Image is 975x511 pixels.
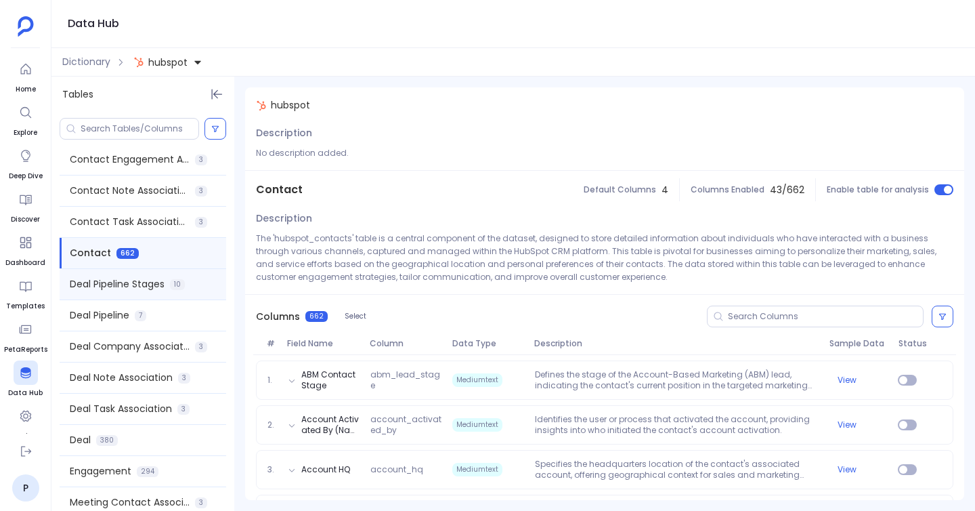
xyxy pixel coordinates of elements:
[178,373,190,384] span: 3
[256,146,953,159] p: No description added.
[6,301,45,312] span: Templates
[70,152,190,167] span: Contact Engagement Association
[452,373,502,387] span: Mediumtext
[256,310,300,324] span: Columns
[131,52,205,73] button: hubspot
[12,474,39,502] a: P
[70,340,190,354] span: Deal Company Association
[70,215,190,229] span: Contact Task Association
[135,310,146,321] span: 7
[116,248,139,259] span: 662
[8,388,43,398] span: Data Hub
[256,211,312,226] span: Description
[364,338,447,349] span: Column
[51,77,234,113] div: Tables
[262,420,282,430] span: 2.
[256,232,953,283] p: The 'hubspot_contacts' table is a central component of the dataset, designed to store detailed in...
[529,414,824,436] p: Identifies the user or process that activated the account, providing insights into who initiated ...
[137,466,158,477] span: 294
[691,184,764,195] span: Columns Enabled
[365,369,447,391] span: abm_lead_stage
[256,100,267,111] img: hubspot.svg
[10,404,41,442] a: Settings
[529,369,824,391] p: Defines the stage of the Account-Based Marketing (ABM) lead, indicating the contact's current pos...
[11,187,40,225] a: Discover
[305,311,328,322] span: 662
[728,311,923,322] input: Search Columns
[195,155,207,165] span: 3
[824,338,892,349] span: Sample Data
[70,464,131,478] span: Engagement
[207,85,226,104] button: Hide Tables
[282,338,364,349] span: Field Name
[96,435,118,446] span: 380
[68,14,119,33] h1: Data Hub
[195,342,207,352] span: 3
[256,126,312,140] span: Description
[262,375,282,386] span: 1.
[301,369,359,391] button: ABM Contact Stage
[6,274,45,312] a: Templates
[365,414,447,436] span: account_activated_by
[70,402,172,416] span: Deal Task Association
[10,431,41,442] span: Settings
[584,184,656,195] span: Default Columns
[529,338,824,349] span: Description
[177,404,190,415] span: 3
[70,184,190,198] span: Contact Note Association
[452,418,502,432] span: Mediumtext
[301,414,359,436] button: Account Activated By (Name of SDR)
[262,464,282,475] span: 3.
[18,16,34,37] img: petavue logo
[529,459,824,481] p: Specifies the headquarters location of the contact's associated account, offering geographical co...
[8,361,43,398] a: Data Hub
[301,464,350,475] button: Account HQ
[195,186,207,197] span: 3
[70,246,111,260] span: Contact
[14,57,38,95] a: Home
[5,258,45,268] span: Dashboard
[261,338,282,349] span: #
[14,100,38,138] a: Explore
[662,183,668,197] span: 4
[70,433,91,447] span: Deal
[271,98,310,113] span: hubspot
[9,171,43,182] span: Deep Dive
[838,464,857,475] button: View
[827,184,929,195] span: Enable table for analysis
[70,308,129,323] span: Deal Pipeline
[452,463,502,476] span: Mediumtext
[195,217,207,228] span: 3
[81,123,198,134] input: Search Tables/Columns
[195,497,207,508] span: 3
[9,144,43,182] a: Deep Dive
[838,420,857,430] button: View
[447,338,529,349] span: Data Type
[14,84,38,95] span: Home
[4,344,47,355] span: PetaReports
[170,279,185,290] span: 10
[70,495,190,510] span: Meeting Contact Association
[11,214,40,225] span: Discover
[5,230,45,268] a: Dashboard
[70,277,165,291] span: Deal Pipeline Stages
[148,56,188,69] span: hubspot
[62,55,110,69] span: Dictionary
[256,182,303,198] span: Contact
[770,183,804,197] span: 43 / 662
[893,338,921,349] span: Status
[14,127,38,138] span: Explore
[4,317,47,355] a: PetaReports
[838,375,857,386] button: View
[70,371,173,385] span: Deal Note Association
[365,464,447,475] span: account_hq
[336,308,375,325] button: Select
[133,57,144,68] img: hubspot.svg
